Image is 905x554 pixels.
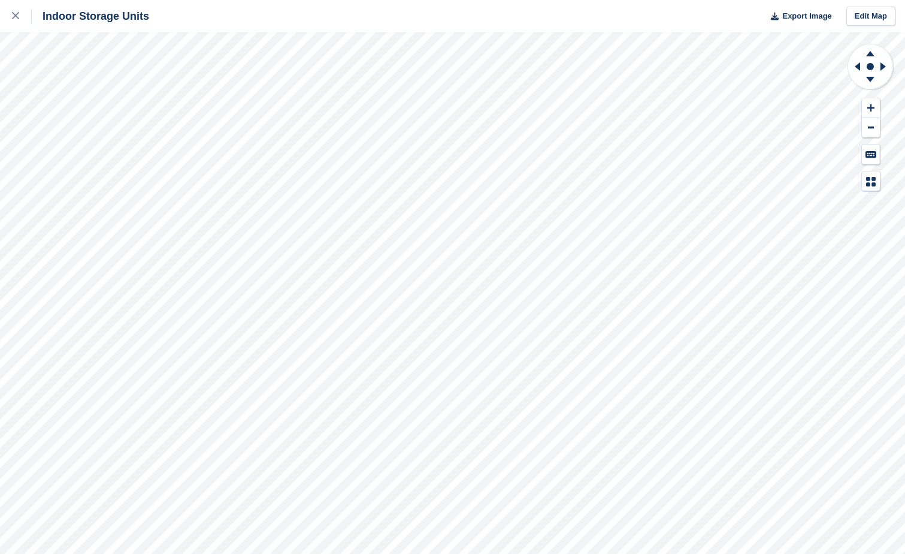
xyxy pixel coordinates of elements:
button: Map Legend [862,171,880,191]
span: Export Image [782,10,831,22]
a: Edit Map [846,7,895,26]
button: Export Image [764,7,832,26]
div: Indoor Storage Units [32,9,149,23]
button: Zoom In [862,98,880,118]
button: Keyboard Shortcuts [862,144,880,164]
button: Zoom Out [862,118,880,138]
